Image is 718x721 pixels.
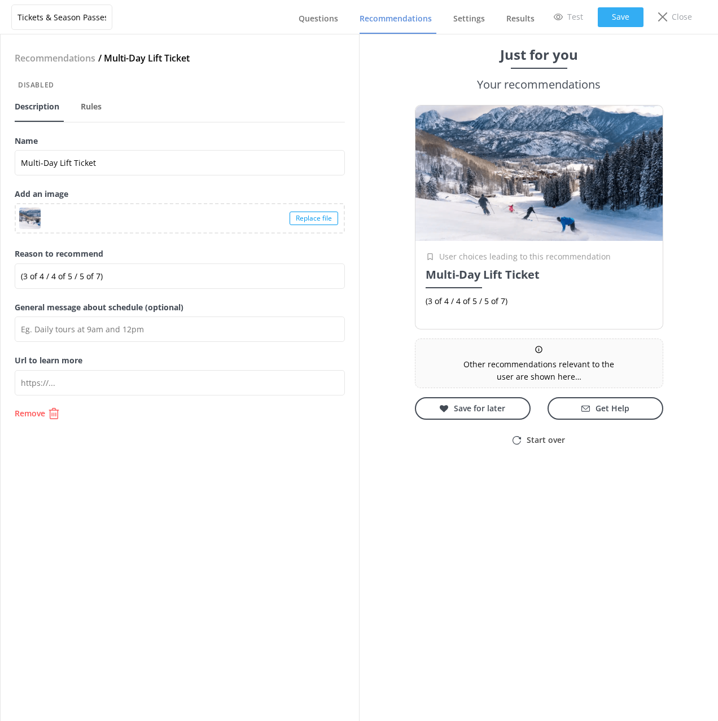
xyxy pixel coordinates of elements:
a: Description [15,93,64,122]
button: Save [598,7,643,27]
p: Remove [15,410,45,417]
button: Remove [15,408,345,419]
img: 807-1759795321.png [415,105,663,241]
label: Url to learn more [15,354,345,367]
span: Rules [81,101,102,112]
span: Disabled [15,80,54,90]
button: Start over [498,429,579,451]
h3: Multi-Day Lift Ticket [426,268,653,282]
span: Questions [299,13,338,24]
h4: / Multi-Day Lift Ticket [98,51,190,66]
input: https://... [15,370,345,395]
span: Description [15,101,59,112]
label: Name [15,135,345,147]
p: Other recommendations relevant to the user are shown here… [455,358,623,384]
label: Reason to recommend [15,248,345,260]
p: Close [672,11,692,23]
span: Settings [453,13,485,24]
label: General message about schedule (optional) [15,301,345,314]
a: Test [546,7,591,27]
span: Results [506,13,535,24]
span: Recommendations [360,13,432,24]
button: Get Help [548,397,663,420]
p: (3 of 4 / 4 of 5 / 5 of 7) [426,295,653,307]
input: Eg. Tour A [15,150,345,175]
button: Save for later [415,397,531,420]
a: Rules [81,93,106,122]
h4: Recommendations [15,51,95,66]
p: User choices leading to this recommendation [439,250,611,263]
div: Replace file [290,212,338,225]
label: Add an image [15,188,345,200]
p: Test [567,11,583,23]
h1: Just for you [500,46,578,63]
h3: Your recommendations [477,76,601,94]
input: Eg. Great for kids [15,263,345,289]
input: Eg. Daily tours at 9am and 12pm [15,316,345,342]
